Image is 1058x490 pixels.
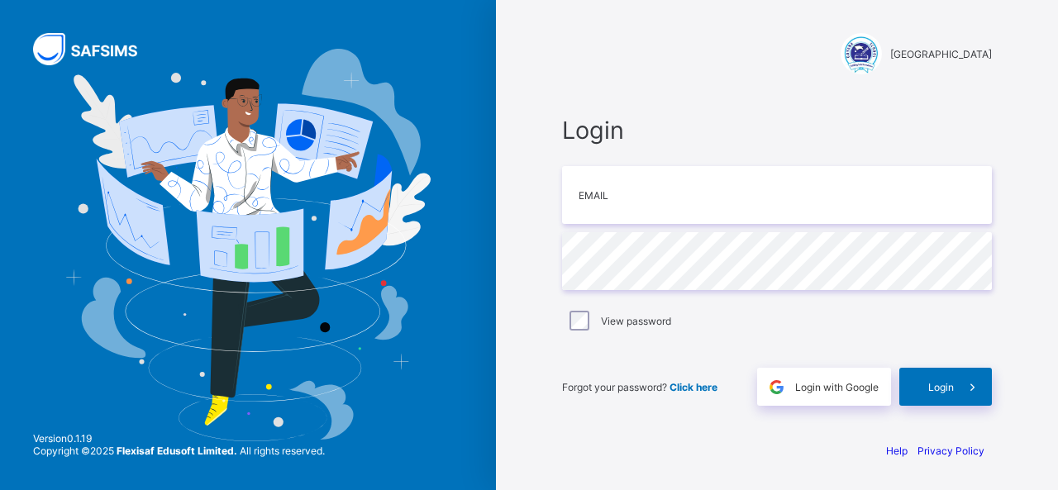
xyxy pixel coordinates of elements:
span: [GEOGRAPHIC_DATA] [890,48,992,60]
strong: Flexisaf Edusoft Limited. [117,445,237,457]
label: View password [601,315,671,327]
span: Login [928,381,954,393]
img: SAFSIMS Logo [33,33,157,65]
span: Forgot your password? [562,381,717,393]
span: Login with Google [795,381,879,393]
img: Hero Image [65,49,430,440]
span: Version 0.1.19 [33,432,325,445]
a: Help [886,445,908,457]
a: Click here [670,381,717,393]
img: google.396cfc9801f0270233282035f929180a.svg [767,378,786,397]
span: Login [562,116,992,145]
span: Copyright © 2025 All rights reserved. [33,445,325,457]
a: Privacy Policy [917,445,984,457]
